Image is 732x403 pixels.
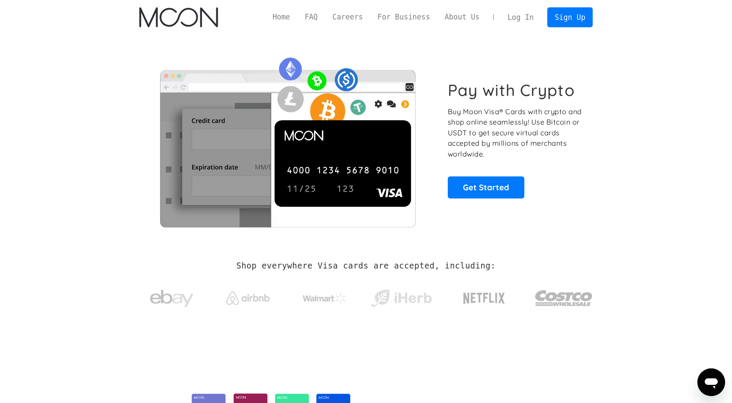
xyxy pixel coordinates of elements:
a: Sign Up [547,7,592,27]
a: ebay [139,276,204,317]
a: Get Started [448,176,524,198]
a: home [139,7,218,27]
a: Log In [500,8,541,27]
img: ebay [150,285,193,312]
img: Netflix [462,288,506,309]
h2: Shop everywhere Visa cards are accepted, including: [236,261,495,271]
img: iHerb [369,287,433,310]
img: Airbnb [226,291,270,305]
a: For Business [370,12,437,22]
img: Costco [535,282,593,314]
a: Walmart [292,285,357,308]
img: Moon Cards let you spend your crypto anywhere Visa is accepted. [139,51,436,227]
a: About Us [437,12,487,22]
img: Walmart [303,293,346,304]
a: Careers [325,12,370,22]
a: FAQ [297,12,325,22]
img: Moon Logo [139,7,218,27]
a: Netflix [446,279,523,313]
a: Home [265,12,297,22]
iframe: Button to launch messaging window [697,368,725,396]
a: iHerb [369,278,433,314]
p: Buy Moon Visa® Cards with crypto and shop online seamlessly! Use Bitcoin or USDT to get secure vi... [448,106,583,160]
a: Costco [535,273,593,319]
h1: Pay with Crypto [448,80,575,100]
a: Airbnb [216,283,280,309]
